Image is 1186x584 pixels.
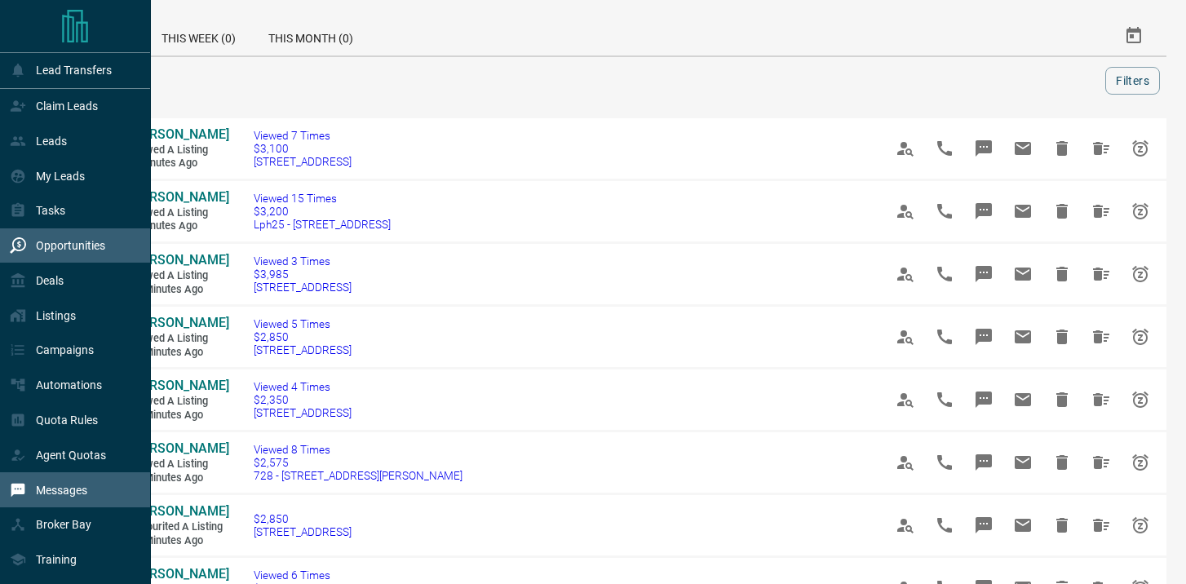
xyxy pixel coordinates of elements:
span: [PERSON_NAME] [131,189,229,205]
span: Message [964,317,1003,356]
a: Viewed 8 Times$2,575728 - [STREET_ADDRESS][PERSON_NAME] [254,443,462,482]
span: Lph25 - [STREET_ADDRESS] [254,218,391,231]
a: [PERSON_NAME] [131,252,228,269]
span: 29 minutes ago [131,409,228,423]
span: Email [1003,317,1042,356]
span: [PERSON_NAME] [131,378,229,393]
span: Call [925,129,964,168]
span: $2,850 [254,330,352,343]
span: Viewed a Listing [131,395,228,409]
span: Snooze [1121,254,1160,294]
span: $2,850 [254,512,352,525]
span: [PERSON_NAME] [131,566,229,582]
span: Viewed a Listing [131,332,228,346]
span: 13 minutes ago [131,283,228,297]
button: Select Date Range [1114,16,1153,55]
span: [PERSON_NAME] [131,440,229,456]
span: [PERSON_NAME] [131,315,229,330]
a: $2,850[STREET_ADDRESS] [254,512,352,538]
span: Favourited a Listing [131,520,228,534]
span: Hide All from Lucy Chen [1082,192,1121,231]
span: Hide [1042,254,1082,294]
span: Email [1003,506,1042,545]
a: Viewed 4 Times$2,350[STREET_ADDRESS] [254,380,352,419]
span: Hide All from Lucy Chen [1082,380,1121,419]
button: Filters [1105,67,1160,95]
span: Viewed 8 Times [254,443,462,456]
span: Call [925,506,964,545]
span: $3,200 [254,205,391,218]
span: $3,985 [254,268,352,281]
span: Hide All from Lucy Chen [1082,129,1121,168]
span: Viewed a Listing [131,144,228,157]
a: [PERSON_NAME] [131,378,228,395]
span: Hide [1042,506,1082,545]
span: Message [964,129,1003,168]
span: Call [925,317,964,356]
a: Viewed 5 Times$2,850[STREET_ADDRESS] [254,317,352,356]
span: Message [964,380,1003,419]
span: $2,350 [254,393,352,406]
span: [STREET_ADDRESS] [254,525,352,538]
span: Message [964,254,1003,294]
span: 31 minutes ago [131,471,228,485]
span: Email [1003,129,1042,168]
span: Message [964,506,1003,545]
span: [PERSON_NAME] [131,126,229,142]
span: 6 minutes ago [131,219,228,233]
a: [PERSON_NAME] [131,126,228,144]
a: [PERSON_NAME] [131,566,228,583]
span: [PERSON_NAME] [131,503,229,519]
span: Message [964,443,1003,482]
span: [STREET_ADDRESS] [254,281,352,294]
span: Message [964,192,1003,231]
span: Viewed 3 Times [254,254,352,268]
span: View Profile [886,192,925,231]
span: Snooze [1121,380,1160,419]
a: Viewed 3 Times$3,985[STREET_ADDRESS] [254,254,352,294]
span: Call [925,254,964,294]
span: Snooze [1121,129,1160,168]
span: View Profile [886,380,925,419]
span: Viewed 5 Times [254,317,352,330]
span: Hide All from Sabrina Stark [1082,443,1121,482]
span: Hide All from Lucy Chen [1082,317,1121,356]
a: [PERSON_NAME] [131,189,228,206]
span: Viewed 6 Times [254,569,435,582]
div: This Week (0) [145,16,252,55]
span: Hide [1042,380,1082,419]
div: This Month (0) [252,16,370,55]
span: Viewed a Listing [131,269,228,283]
span: Email [1003,380,1042,419]
span: Call [925,380,964,419]
span: Snooze [1121,192,1160,231]
span: Call [925,443,964,482]
span: 728 - [STREET_ADDRESS][PERSON_NAME] [254,469,462,482]
span: 46 minutes ago [131,534,228,548]
span: View Profile [886,317,925,356]
span: Email [1003,443,1042,482]
a: [PERSON_NAME] [131,440,228,458]
span: View Profile [886,506,925,545]
span: Email [1003,192,1042,231]
span: View Profile [886,443,925,482]
span: 27 minutes ago [131,346,228,360]
a: Viewed 15 Times$3,200Lph25 - [STREET_ADDRESS] [254,192,391,231]
span: [PERSON_NAME] [131,252,229,268]
span: Viewed 7 Times [254,129,352,142]
a: Viewed 7 Times$3,100[STREET_ADDRESS] [254,129,352,168]
span: Snooze [1121,506,1160,545]
a: [PERSON_NAME] [131,315,228,332]
span: [STREET_ADDRESS] [254,343,352,356]
span: Hide [1042,129,1082,168]
span: Snooze [1121,317,1160,356]
span: $3,100 [254,142,352,155]
span: Viewed 4 Times [254,380,352,393]
span: [STREET_ADDRESS] [254,406,352,419]
span: $2,575 [254,456,462,469]
span: Hide [1042,317,1082,356]
span: Email [1003,254,1042,294]
span: Hide [1042,192,1082,231]
span: Viewed a Listing [131,206,228,220]
span: View Profile [886,254,925,294]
